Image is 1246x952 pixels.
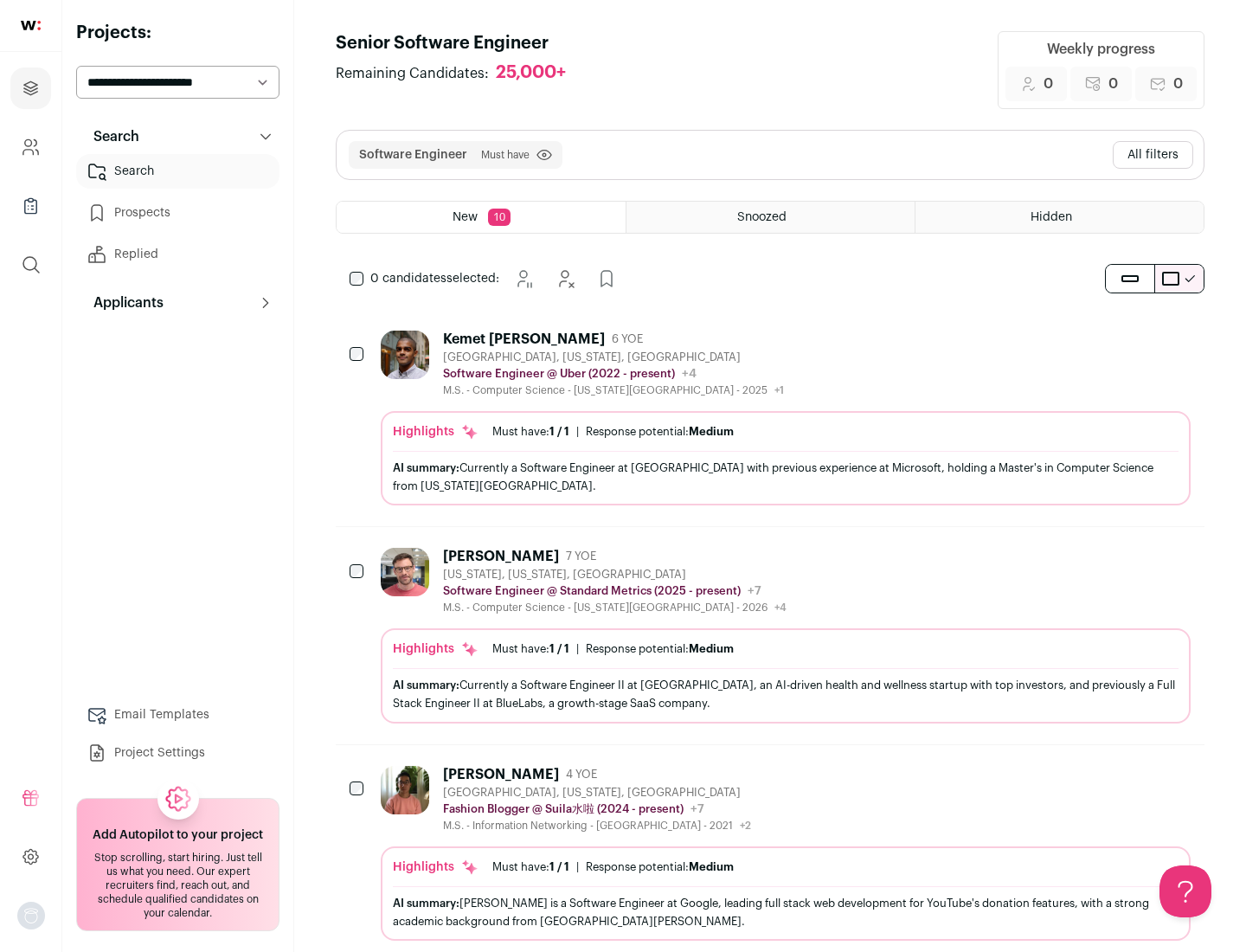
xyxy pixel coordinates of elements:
div: Highlights [393,859,478,876]
span: 1 / 1 [549,426,569,437]
div: Highlights [393,423,478,441]
p: Software Engineer @ Uber (2022 - present) [443,367,675,381]
div: [GEOGRAPHIC_DATA], [US_STATE], [GEOGRAPHIC_DATA] [443,786,751,800]
div: M.S. - Computer Science - [US_STATE][GEOGRAPHIC_DATA] - 2026 [443,601,787,614]
div: Currently a Software Engineer II at [GEOGRAPHIC_DATA], an AI-driven health and wellness startup w... [393,676,1179,712]
button: Add to Prospects [589,261,624,296]
span: +7 [690,803,704,815]
span: 1 / 1 [549,643,569,654]
span: New [453,211,478,223]
a: [PERSON_NAME] 4 YOE [GEOGRAPHIC_DATA], [US_STATE], [GEOGRAPHIC_DATA] Fashion Blogger @ Suila水啦 (2... [381,766,1191,941]
img: 322c244f3187aa81024ea13e08450523775794405435f85740c15dbe0cd0baab.jpg [381,766,429,814]
div: Must have: [492,642,569,656]
span: 6 YOE [612,332,643,346]
img: wellfound-shorthand-0d5821cbd27db2630d0214b213865d53afaa358527fdda9d0ea32b1df1b89c2c.svg [21,21,41,30]
div: [GEOGRAPHIC_DATA], [US_STATE], [GEOGRAPHIC_DATA] [443,351,784,364]
span: 0 [1108,74,1118,94]
span: +7 [748,585,761,597]
a: Replied [76,237,279,272]
div: Response potential: [586,642,734,656]
span: Medium [689,426,734,437]
div: Stop scrolling, start hiring. Just tell us what you need. Our expert recruiters find, reach out, ... [87,851,268,920]
div: [US_STATE], [US_STATE], [GEOGRAPHIC_DATA] [443,568,787,582]
div: M.S. - Information Networking - [GEOGRAPHIC_DATA] - 2021 [443,819,751,833]
span: AI summary: [393,897,459,909]
img: 0fb184815f518ed3bcaf4f46c87e3bafcb34ea1ec747045ab451f3ffb05d485a [381,548,429,596]
a: Email Templates [76,698,279,732]
span: Hidden [1031,211,1072,223]
span: +4 [682,368,697,380]
p: Applicants [83,293,164,313]
img: nopic.png [17,902,45,929]
span: 1 / 1 [549,861,569,872]
div: [PERSON_NAME] [443,548,559,565]
span: +2 [740,820,751,831]
p: Fashion Blogger @ Suila水啦 (2024 - present) [443,802,684,816]
span: 0 [1173,74,1183,94]
div: Currently a Software Engineer at [GEOGRAPHIC_DATA] with previous experience at Microsoft, holding... [393,459,1179,495]
span: 10 [488,209,511,226]
iframe: Help Scout Beacon - Open [1159,865,1211,917]
a: Snoozed [626,202,915,233]
span: Remaining Candidates: [336,63,489,84]
div: [PERSON_NAME] is a Software Engineer at Google, leading full stack web development for YouTube's ... [393,894,1179,930]
button: Hide [548,261,582,296]
a: Company and ATS Settings [10,126,51,168]
a: Project Settings [76,736,279,770]
span: 7 YOE [566,550,596,563]
span: +4 [774,602,787,613]
h2: Projects: [76,21,279,45]
div: Weekly progress [1047,39,1155,60]
div: Response potential: [586,860,734,874]
div: Highlights [393,640,478,658]
div: 25,000+ [496,62,566,84]
a: Company Lists [10,185,51,227]
div: Must have: [492,860,569,874]
button: Snooze [506,261,541,296]
img: 1d26598260d5d9f7a69202d59cf331847448e6cffe37083edaed4f8fc8795bfe [381,331,429,379]
ul: | [492,860,734,874]
span: 4 YOE [566,768,597,782]
a: Kemet [PERSON_NAME] 6 YOE [GEOGRAPHIC_DATA], [US_STATE], [GEOGRAPHIC_DATA] Software Engineer @ Ub... [381,331,1191,505]
span: Medium [689,861,734,872]
span: Snoozed [737,211,787,223]
h1: Senior Software Engineer [336,31,583,55]
span: 0 candidates [370,273,446,285]
div: Kemet [PERSON_NAME] [443,331,605,348]
span: +1 [774,385,784,396]
a: Add Autopilot to your project Stop scrolling, start hiring. Just tell us what you need. Our exper... [76,798,279,931]
button: Applicants [76,286,279,320]
button: Software Engineer [359,146,467,164]
button: All filters [1113,141,1193,169]
span: 0 [1044,74,1053,94]
ul: | [492,425,734,439]
ul: | [492,642,734,656]
span: AI summary: [393,679,459,691]
span: selected: [370,270,499,287]
div: Response potential: [586,425,734,439]
button: Search [76,119,279,154]
span: Must have [481,148,530,162]
p: Software Engineer @ Standard Metrics (2025 - present) [443,584,741,598]
a: [PERSON_NAME] 7 YOE [US_STATE], [US_STATE], [GEOGRAPHIC_DATA] Software Engineer @ Standard Metric... [381,548,1191,723]
div: Must have: [492,425,569,439]
span: AI summary: [393,462,459,473]
span: Medium [689,643,734,654]
h2: Add Autopilot to your project [93,827,263,844]
a: Hidden [915,202,1204,233]
a: Projects [10,68,51,109]
p: Search [83,126,139,147]
a: Search [76,154,279,189]
button: Open dropdown [17,902,45,929]
a: Prospects [76,196,279,230]
div: [PERSON_NAME] [443,766,559,783]
div: M.S. - Computer Science - [US_STATE][GEOGRAPHIC_DATA] - 2025 [443,383,784,397]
